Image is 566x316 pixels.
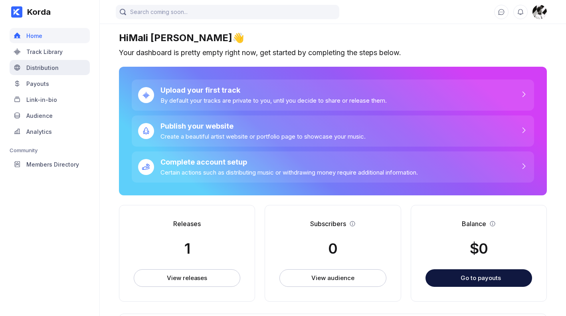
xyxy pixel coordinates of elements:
[10,60,90,76] a: Distribution
[26,96,57,103] div: Link-in-bio
[160,122,366,130] div: Publish your website
[160,97,387,104] div: By default your tracks are private to you, until you decide to share or release them.
[470,240,488,257] div: $ 0
[10,92,90,108] a: Link-in-bio
[132,115,534,147] a: Publish your websiteCreate a beautiful artist website or portfolio page to showcase your music.
[10,147,90,153] div: Community
[160,86,387,94] div: Upload your first track
[328,240,337,257] div: 0
[119,32,547,44] div: Hi Mali [PERSON_NAME] 👋
[26,128,52,135] div: Analytics
[532,5,547,19] div: Mali McCalla
[10,44,90,60] a: Track Library
[160,158,418,166] div: Complete account setup
[119,48,547,57] div: Your dashboard is pretty empty right now, get started by completing the steps below.
[26,48,63,55] div: Track Library
[132,151,534,183] a: Complete account setupCertain actions such as distributing music or withdrawing money require add...
[26,161,79,168] div: Members Directory
[26,32,42,39] div: Home
[173,220,201,228] div: Releases
[26,64,59,71] div: Distribution
[22,7,51,17] div: Korda
[116,5,339,19] input: Search coming soon...
[10,76,90,92] a: Payouts
[10,108,90,124] a: Audience
[10,124,90,140] a: Analytics
[167,274,207,282] div: View releases
[10,28,90,44] a: Home
[160,169,418,176] div: Certain actions such as distributing music or withdrawing money require additional information.
[132,79,534,111] a: Upload your first trackBy default your tracks are private to you, until you decide to share or re...
[310,220,346,228] div: Subscribers
[461,274,501,282] div: Go to payouts
[532,5,547,19] img: 160x160
[425,269,532,287] button: Go to payouts
[134,269,240,287] button: View releases
[184,240,190,257] div: 1
[311,274,354,282] div: View audience
[160,133,366,140] div: Create a beautiful artist website or portfolio page to showcase your music.
[26,80,49,87] div: Payouts
[10,157,90,173] a: Members Directory
[462,220,486,228] div: Balance
[26,112,53,119] div: Audience
[279,269,386,287] button: View audience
